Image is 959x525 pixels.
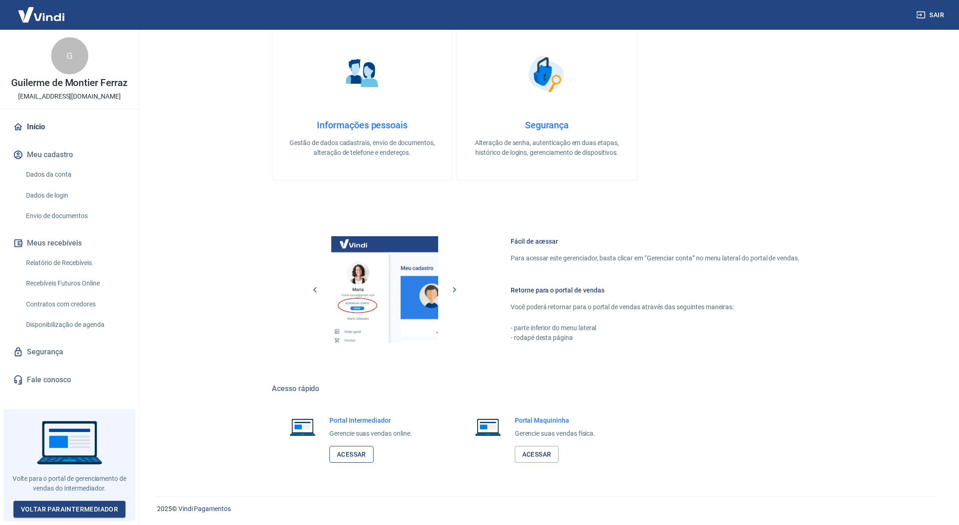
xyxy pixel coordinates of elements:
[178,505,231,512] a: Vindi Pagamentos
[272,384,822,393] h5: Acesso rápido
[515,416,596,425] h6: Portal Maquininha
[329,429,412,439] p: Gerencie suas vendas online.
[13,501,126,518] a: Voltar paraIntermediador
[22,253,128,272] a: Relatório de Recebíveis
[22,315,128,334] a: Disponibilização de agenda
[11,342,128,362] a: Segurança
[11,145,128,165] button: Meu cadastro
[472,120,622,131] h4: Segurança
[472,138,622,158] p: Alteração de senha, autenticação em duas etapas, histórico de logins, gerenciamento de dispositivos.
[511,323,800,333] p: - parte inferior do menu lateral
[339,51,386,97] img: Informações pessoais
[283,416,322,438] img: Imagem de um notebook aberto
[914,7,948,24] button: Sair
[22,206,128,226] a: Envio de documentos
[511,333,800,343] p: - rodapé desta página
[22,274,128,293] a: Recebíveis Futuros Online
[456,28,637,180] a: SegurançaSegurançaAlteração de senha, autenticação em duas etapas, histórico de logins, gerenciam...
[22,186,128,205] a: Dados de login
[329,416,412,425] h6: Portal Intermediador
[272,28,453,180] a: Informações pessoaisInformações pessoaisGestão de dados cadastrais, envio de documentos, alteraçã...
[18,92,121,101] p: [EMAIL_ADDRESS][DOMAIN_NAME]
[157,504,937,514] p: 2025 ©
[331,236,438,343] img: Imagem da dashboard mostrando o botão de gerenciar conta na sidebar no lado esquerdo
[515,429,596,439] p: Gerencie suas vendas física.
[11,0,72,29] img: Vindi
[22,295,128,314] a: Contratos com credores
[329,446,374,463] a: Acessar
[524,51,570,97] img: Segurança
[511,302,800,312] p: Você poderá retornar para o portal de vendas através das seguintes maneiras:
[51,37,88,74] div: G
[11,117,128,137] a: Início
[11,78,128,88] p: Guilerme de Montier Ferraz
[511,237,800,246] h6: Fácil de acessar
[11,233,128,253] button: Meus recebíveis
[511,253,800,263] p: Para acessar este gerenciador, basta clicar em “Gerenciar conta” no menu lateral do portal de ven...
[515,446,559,463] a: Acessar
[287,138,437,158] p: Gestão de dados cadastrais, envio de documentos, alteração de telefone e endereços.
[11,370,128,390] a: Fale conosco
[22,165,128,184] a: Dados da conta
[468,416,507,438] img: Imagem de um notebook aberto
[287,120,437,131] h4: Informações pessoais
[511,286,800,295] h6: Retorne para o portal de vendas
